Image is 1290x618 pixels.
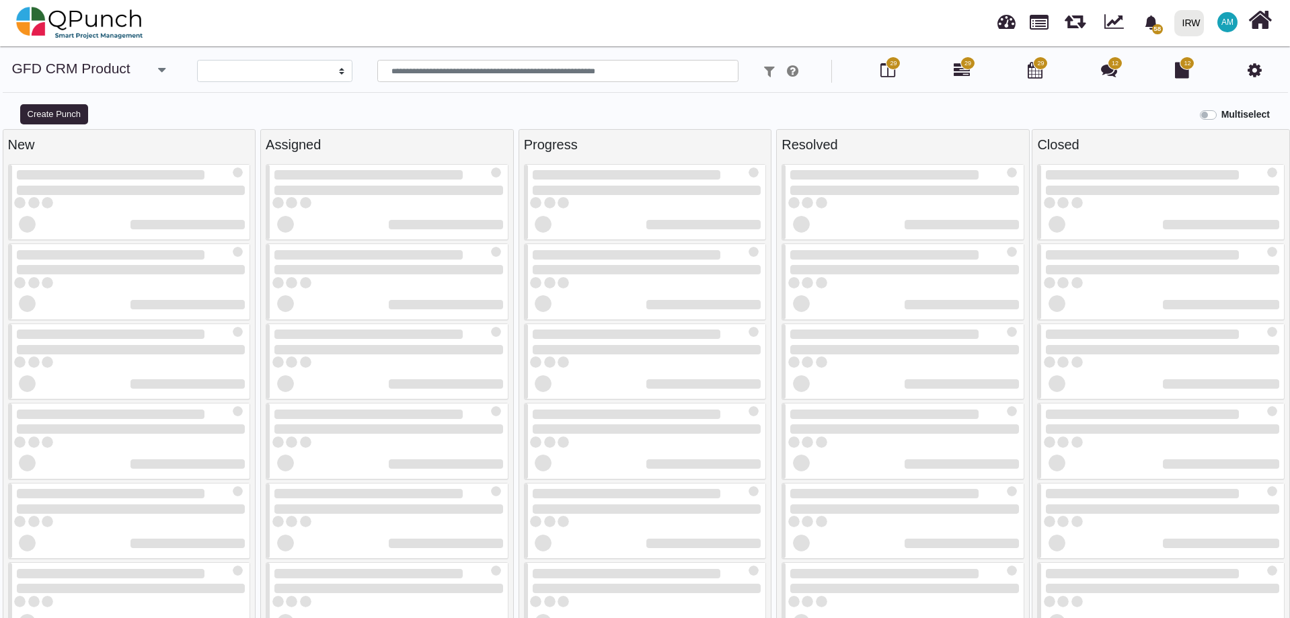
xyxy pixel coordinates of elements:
div: Assigned [266,134,508,155]
i: Home [1248,7,1272,33]
i: Board [880,62,895,78]
div: IRW [1182,11,1201,35]
i: e.g: punch or !ticket or &Category or #label or @username or $priority or *iteration or ^addition... [787,65,798,78]
i: Gantt [954,62,970,78]
div: Notification [1139,10,1163,34]
span: AM [1221,18,1234,26]
span: 12 [1112,59,1118,69]
img: qpunch-sp.fa6292f.png [16,3,143,43]
span: 58 [1152,24,1163,34]
a: GFD CRM Product [12,61,130,76]
span: 29 [964,59,971,69]
div: Closed [1037,134,1285,155]
i: Document Library [1175,62,1189,78]
span: Dashboard [997,8,1016,28]
i: Punch Discussion [1101,62,1117,78]
span: Releases [1065,7,1086,29]
span: Projects [1030,9,1049,30]
a: IRW [1168,1,1209,45]
div: New [8,134,251,155]
b: Multiselect [1221,109,1270,120]
svg: bell fill [1144,15,1158,30]
button: Create Punch [20,104,88,124]
span: Asad Malik [1217,12,1238,32]
a: bell fill58 [1136,1,1169,43]
div: Progress [524,134,767,155]
div: Resolved [782,134,1024,155]
div: Dynamic Report [1098,1,1136,45]
span: 29 [1037,59,1044,69]
a: 29 [954,67,970,78]
i: Calendar [1028,62,1042,78]
a: AM [1209,1,1246,44]
span: 29 [890,59,897,69]
span: 12 [1184,59,1190,69]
